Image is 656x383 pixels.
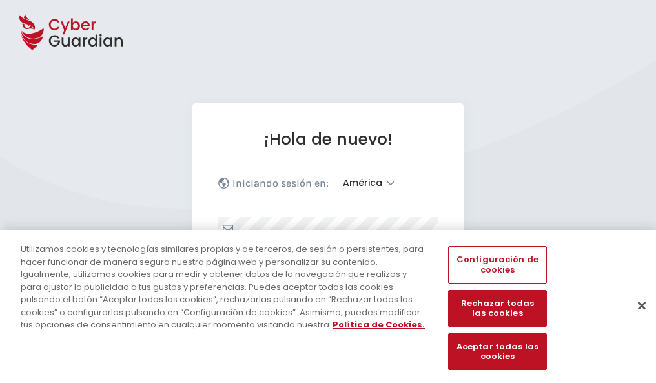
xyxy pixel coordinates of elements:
[448,246,546,283] button: Configuración de cookies, Abre el cuadro de diálogo del centro de preferencias.
[218,129,438,149] h1: ¡Hola de nuevo!
[448,333,546,370] button: Aceptar todas las cookies
[333,318,425,331] a: Más información sobre su privacidad, se abre en una nueva pestaña
[232,177,329,190] p: Iniciando sesión en:
[628,291,656,320] button: Cerrar
[448,290,546,327] button: Rechazar todas las cookies
[21,243,429,331] div: Utilizamos cookies y tecnologías similares propias y de terceros, de sesión o persistentes, para ...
